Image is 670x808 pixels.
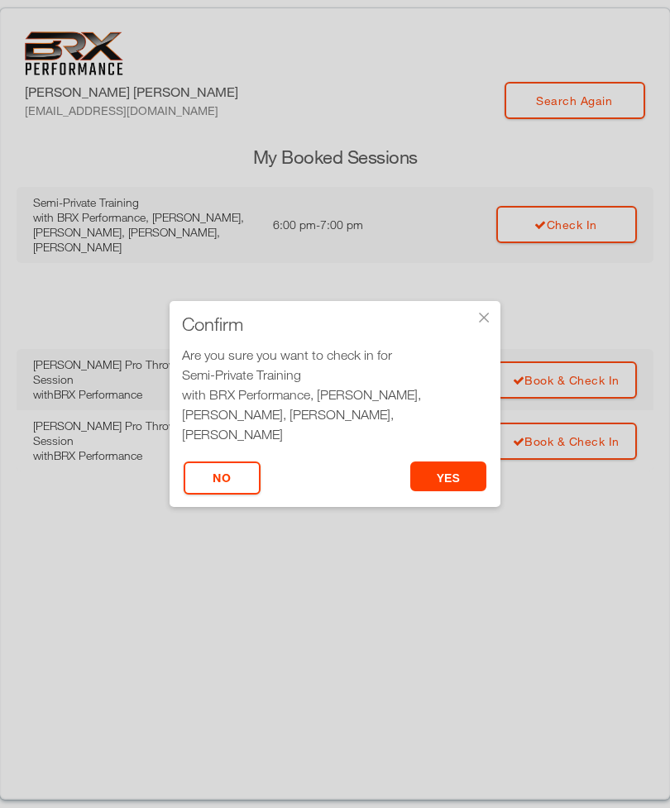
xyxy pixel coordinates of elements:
button: yes [410,461,487,491]
div: × [476,309,492,326]
div: Semi-Private Training [182,365,488,385]
span: Confirm [182,316,243,332]
button: No [184,461,261,495]
div: Are you sure you want to check in for at 6:00 pm? [182,345,488,464]
div: with BRX Performance, [PERSON_NAME], [PERSON_NAME], [PERSON_NAME], [PERSON_NAME] [182,385,488,444]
